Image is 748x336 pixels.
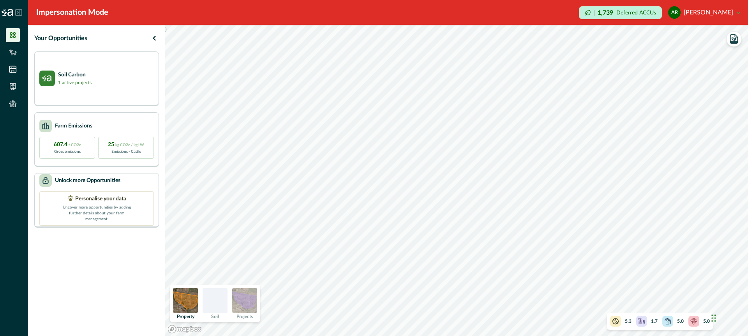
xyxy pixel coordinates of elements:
[598,10,613,16] p: 1,739
[177,314,194,319] p: Property
[58,71,92,79] p: Soil Carbon
[211,314,219,319] p: Soil
[709,299,748,336] iframe: Chat Widget
[54,149,81,155] p: Gross emissions
[651,318,658,325] p: 1.7
[115,143,144,147] span: kg CO2e / kg LW
[34,34,87,43] p: Your Opportunities
[236,314,253,319] p: Projects
[703,318,710,325] p: 5.0
[616,10,656,16] p: Deferred ACCUs
[2,9,13,16] img: Logo
[711,306,716,330] div: Drag
[75,195,126,203] p: Personalise your data
[108,141,144,149] p: 25
[625,318,632,325] p: 5.3
[36,7,108,18] div: Impersonation Mode
[677,318,684,325] p: 5.0
[111,149,141,155] p: Emissions - Cattle
[58,79,92,86] p: 1 active projects
[55,177,120,185] p: Unlock more Opportunities
[668,3,740,22] button: adam rabjohns[PERSON_NAME]
[168,325,202,334] a: Mapbox logo
[173,288,198,313] img: property preview
[58,203,136,222] p: Uncover more opportunities by adding further details about your farm management.
[232,288,257,313] img: projects preview
[54,141,81,149] p: 607.4
[69,143,81,147] span: t CO2e
[55,122,92,130] p: Farm Emissions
